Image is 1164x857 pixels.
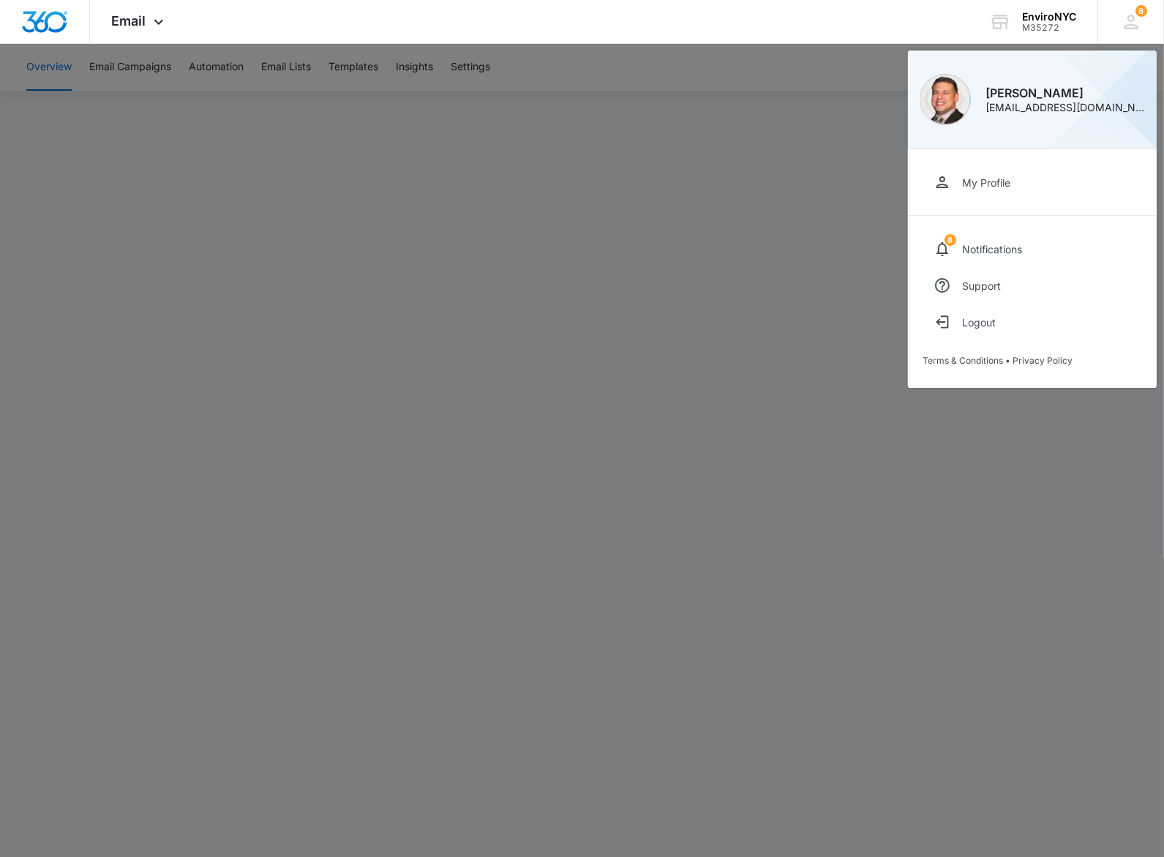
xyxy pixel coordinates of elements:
div: account id [1022,23,1076,33]
div: My Profile [962,176,1010,189]
span: Email [112,13,146,29]
span: 8 [945,234,956,246]
a: My Profile [923,164,1142,201]
span: 8 [1135,5,1147,17]
div: notifications count [1135,5,1147,17]
div: notifications count [945,234,956,246]
a: Privacy Policy [1013,355,1073,366]
div: Notifications [962,243,1022,255]
div: Support [962,280,1001,292]
button: Logout [923,304,1142,340]
div: [PERSON_NAME] [985,87,1145,99]
div: account name [1022,11,1076,23]
a: Support [923,267,1142,304]
a: Terms & Conditions [923,355,1003,366]
div: • [923,355,1142,366]
div: [EMAIL_ADDRESS][DOMAIN_NAME] [985,102,1145,113]
a: notifications countNotifications [923,231,1142,267]
div: Logout [962,316,996,329]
